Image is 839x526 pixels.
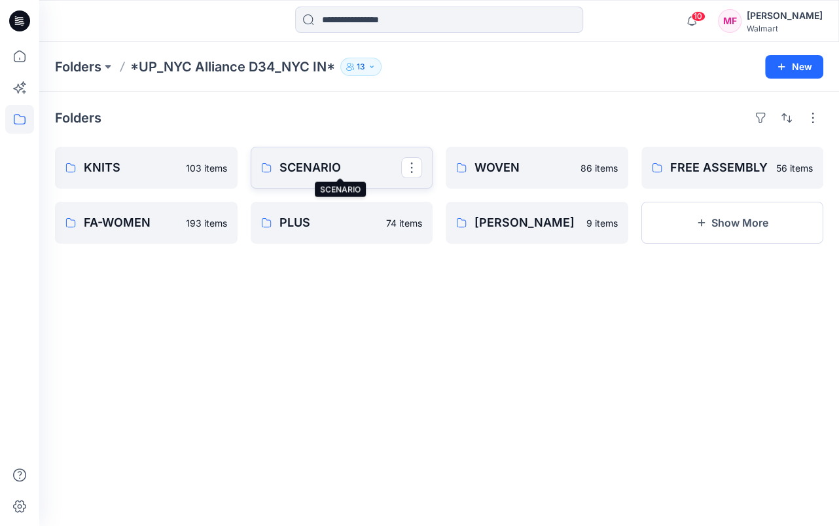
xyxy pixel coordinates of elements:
[279,214,379,232] p: PLUS
[55,110,101,126] h4: Folders
[765,55,823,79] button: New
[691,11,705,22] span: 10
[718,9,741,33] div: MF
[474,159,573,177] p: WOVEN
[641,147,824,189] a: FREE ASSEMBLY56 items
[747,24,823,33] div: Walmart
[747,8,823,24] div: [PERSON_NAME]
[279,159,402,177] p: SCENARIO
[186,216,227,230] p: 193 items
[130,58,335,76] p: *UP_NYC Alliance D34_NYC IN*
[186,161,227,175] p: 103 items
[251,202,433,244] a: PLUS74 items
[446,147,628,189] a: WOVEN86 items
[474,214,579,232] p: [PERSON_NAME]
[84,214,178,232] p: FA-WOMEN
[776,161,813,175] p: 56 items
[580,161,618,175] p: 86 items
[84,159,178,177] p: KNITS
[446,202,628,244] a: [PERSON_NAME]9 items
[340,58,382,76] button: 13
[55,58,101,76] a: Folders
[55,202,238,244] a: FA-WOMEN193 items
[55,147,238,189] a: KNITS103 items
[641,202,824,244] button: Show More
[357,60,365,74] p: 13
[386,216,422,230] p: 74 items
[670,159,769,177] p: FREE ASSEMBLY
[251,147,433,189] a: SCENARIO
[586,216,618,230] p: 9 items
